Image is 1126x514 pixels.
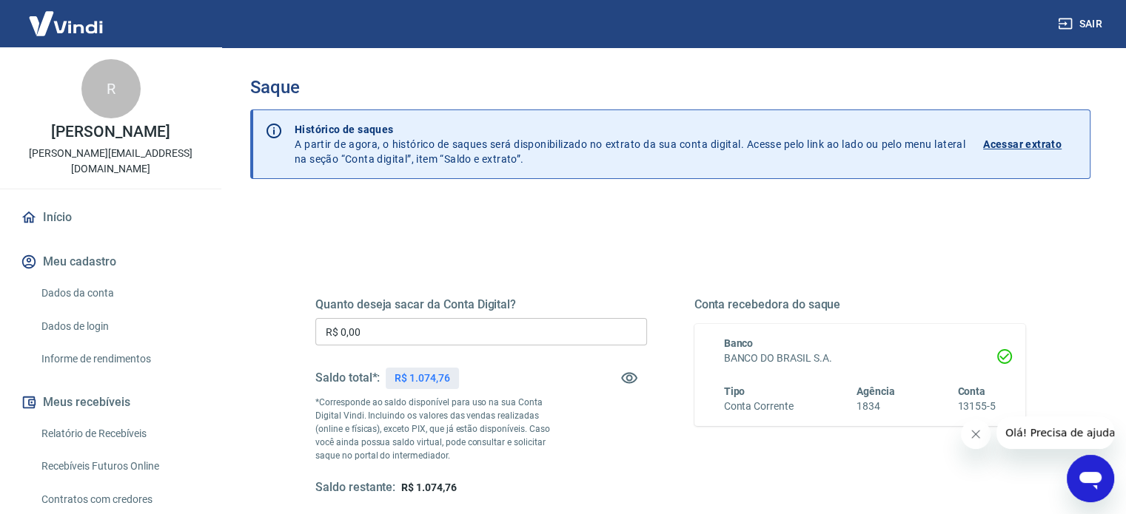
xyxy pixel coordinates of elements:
[315,396,564,462] p: *Corresponde ao saldo disponível para uso na sua Conta Digital Vindi. Incluindo os valores das ve...
[36,278,204,308] a: Dados da conta
[36,419,204,449] a: Relatório de Recebíveis
[957,399,996,414] h6: 13155-5
[18,246,204,278] button: Meu cadastro
[36,311,204,342] a: Dados de login
[81,59,141,118] div: R
[36,344,204,374] a: Informe de rendimentos
[1067,455,1114,502] iframe: Botão para abrir a janela de mensagens
[694,297,1026,312] h5: Conta recebedora do saque
[36,451,204,481] a: Recebíveis Futuros Online
[996,416,1114,449] iframe: Mensagem da empresa
[983,137,1062,152] p: Acessar extrato
[18,1,114,46] img: Vindi
[724,385,745,397] span: Tipo
[957,385,985,397] span: Conta
[18,386,204,419] button: Meus recebíveis
[315,297,647,312] h5: Quanto deseja sacar da Conta Digital?
[857,385,895,397] span: Agência
[51,124,170,140] p: [PERSON_NAME]
[250,77,1090,98] h3: Saque
[857,399,895,414] h6: 1834
[395,371,449,386] p: R$ 1.074,76
[983,122,1078,166] a: Acessar extrato
[18,201,204,234] a: Início
[315,371,380,385] h5: Saldo total*:
[724,351,996,366] h6: BANCO DO BRASIL S.A.
[724,399,794,414] h6: Conta Corrente
[9,10,124,22] span: Olá! Precisa de ajuda?
[401,481,456,493] span: R$ 1.074,76
[295,122,965,137] p: Histórico de saques
[961,419,991,449] iframe: Fechar mensagem
[315,480,395,496] h5: Saldo restante:
[1055,10,1108,38] button: Sair
[295,122,965,166] p: A partir de agora, o histórico de saques será disponibilizado no extrato da sua conta digital. Ac...
[724,337,754,349] span: Banco
[12,146,210,177] p: [PERSON_NAME][EMAIL_ADDRESS][DOMAIN_NAME]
